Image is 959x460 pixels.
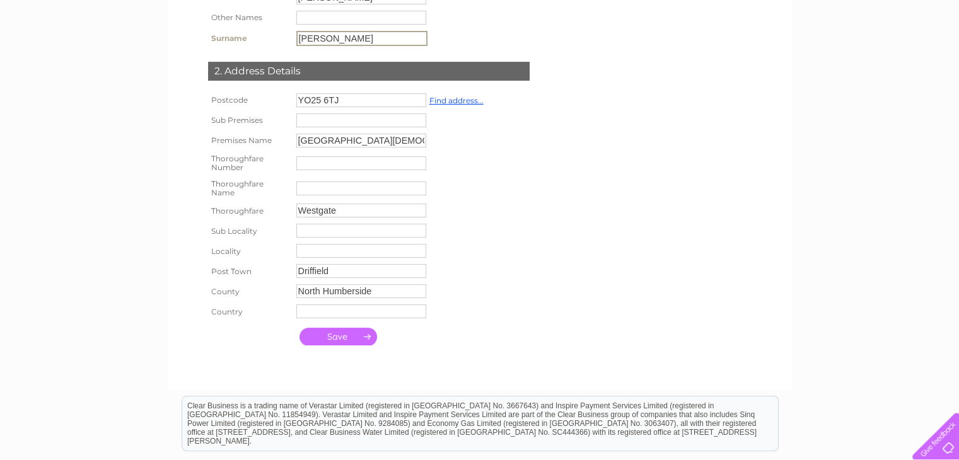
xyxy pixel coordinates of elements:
[737,54,761,63] a: Water
[205,200,293,221] th: Thoroughfare
[205,221,293,241] th: Sub Locality
[849,54,868,63] a: Blog
[205,261,293,281] th: Post Town
[205,301,293,321] th: Country
[205,151,293,176] th: Thoroughfare Number
[205,110,293,130] th: Sub Premises
[33,33,98,71] img: logo.png
[205,28,293,49] th: Surname
[205,281,293,301] th: County
[205,90,293,110] th: Postcode
[208,62,530,81] div: 2. Address Details
[299,328,377,345] input: Submit
[804,54,842,63] a: Telecoms
[429,96,484,105] a: Find address...
[769,54,796,63] a: Energy
[205,176,293,201] th: Thoroughfare Name
[721,6,808,22] a: 0333 014 3131
[205,241,293,261] th: Locality
[917,54,947,63] a: Log out
[182,7,778,61] div: Clear Business is a trading name of Verastar Limited (registered in [GEOGRAPHIC_DATA] No. 3667643...
[205,130,293,151] th: Premises Name
[875,54,906,63] a: Contact
[205,8,293,28] th: Other Names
